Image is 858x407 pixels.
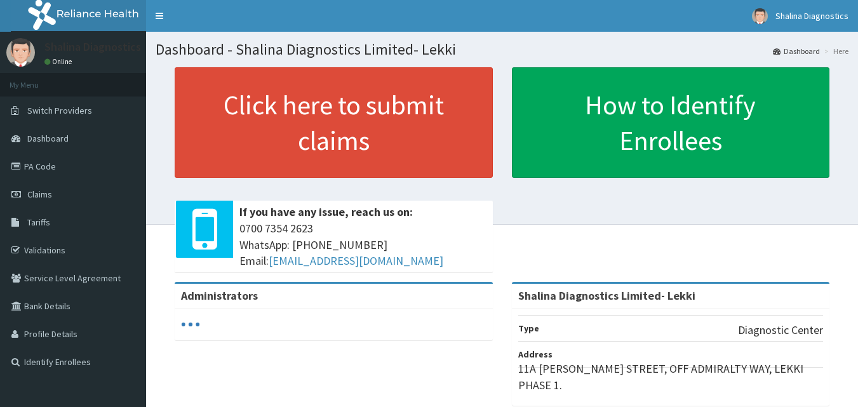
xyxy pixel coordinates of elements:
b: If you have any issue, reach us on: [239,204,413,219]
svg: audio-loading [181,315,200,334]
p: 11A [PERSON_NAME] STREET, OFF ADMIRALTY WAY, LEKKI PHASE 1. [518,361,824,393]
b: Administrators [181,288,258,303]
span: Tariffs [27,217,50,228]
span: 0700 7354 2623 WhatsApp: [PHONE_NUMBER] Email: [239,220,486,269]
a: Online [44,57,75,66]
a: Dashboard [773,46,820,57]
span: Shalina Diagnostics [775,10,848,22]
li: Here [821,46,848,57]
b: Address [518,349,553,360]
span: Claims [27,189,52,200]
a: Click here to submit claims [175,67,493,178]
a: How to Identify Enrollees [512,67,830,178]
strong: Shalina Diagnostics Limited- Lekki [518,288,695,303]
img: User Image [752,8,768,24]
span: Dashboard [27,133,69,144]
h1: Dashboard - Shalina Diagnostics Limited- Lekki [156,41,848,58]
p: Shalina Diagnostics [44,41,141,53]
a: [EMAIL_ADDRESS][DOMAIN_NAME] [269,253,443,268]
img: User Image [6,38,35,67]
b: Type [518,323,539,334]
span: Switch Providers [27,105,92,116]
p: Diagnostic Center [738,322,823,338]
